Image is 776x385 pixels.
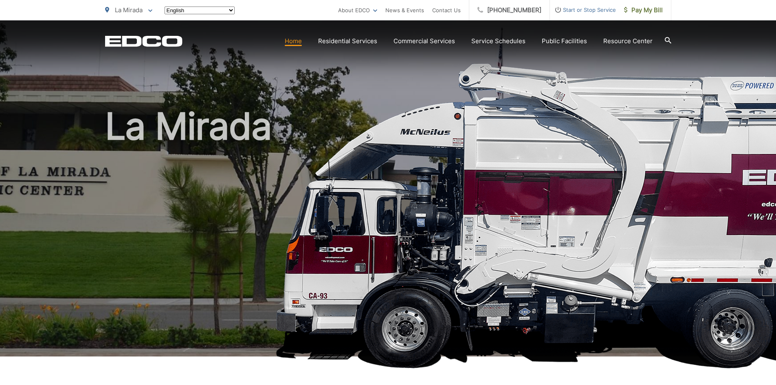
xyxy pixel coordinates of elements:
[318,36,377,46] a: Residential Services
[471,36,525,46] a: Service Schedules
[165,7,235,14] select: Select a language
[542,36,587,46] a: Public Facilities
[385,5,424,15] a: News & Events
[105,106,671,364] h1: La Mirada
[285,36,302,46] a: Home
[624,5,663,15] span: Pay My Bill
[393,36,455,46] a: Commercial Services
[105,35,182,47] a: EDCD logo. Return to the homepage.
[603,36,653,46] a: Resource Center
[338,5,377,15] a: About EDCO
[432,5,461,15] a: Contact Us
[115,6,143,14] span: La Mirada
